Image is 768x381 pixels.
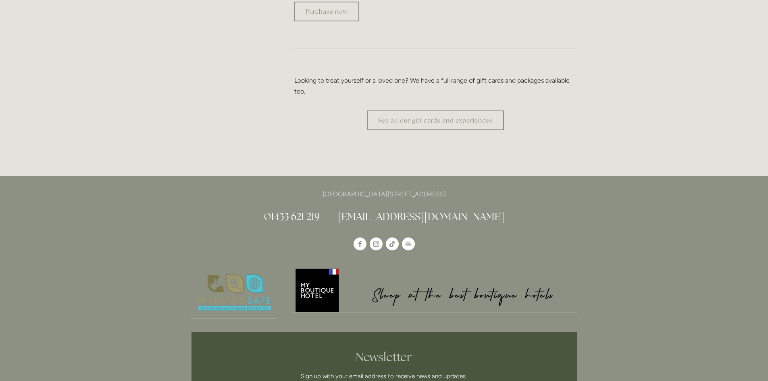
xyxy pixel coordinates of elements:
[294,75,577,97] p: Looking to treat yourself or a loved one? We have a full range of gift cards and packages availab...
[264,210,320,223] a: 01433 621 219
[386,237,399,250] a: TikTok
[191,267,278,318] img: Nature's Safe - Logo
[370,237,383,250] a: Instagram
[235,371,533,381] p: Sign up with your email address to receive news and updates.
[367,110,504,130] a: See all our gift cards and experiences
[291,267,577,312] img: My Boutique Hotel - Logo
[338,210,504,223] a: [EMAIL_ADDRESS][DOMAIN_NAME]
[402,237,415,250] a: TripAdvisor
[235,350,533,364] h2: Newsletter
[191,189,577,200] p: [GEOGRAPHIC_DATA][STREET_ADDRESS]
[354,237,366,250] a: Losehill House Hotel & Spa
[294,2,359,21] a: Purchase now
